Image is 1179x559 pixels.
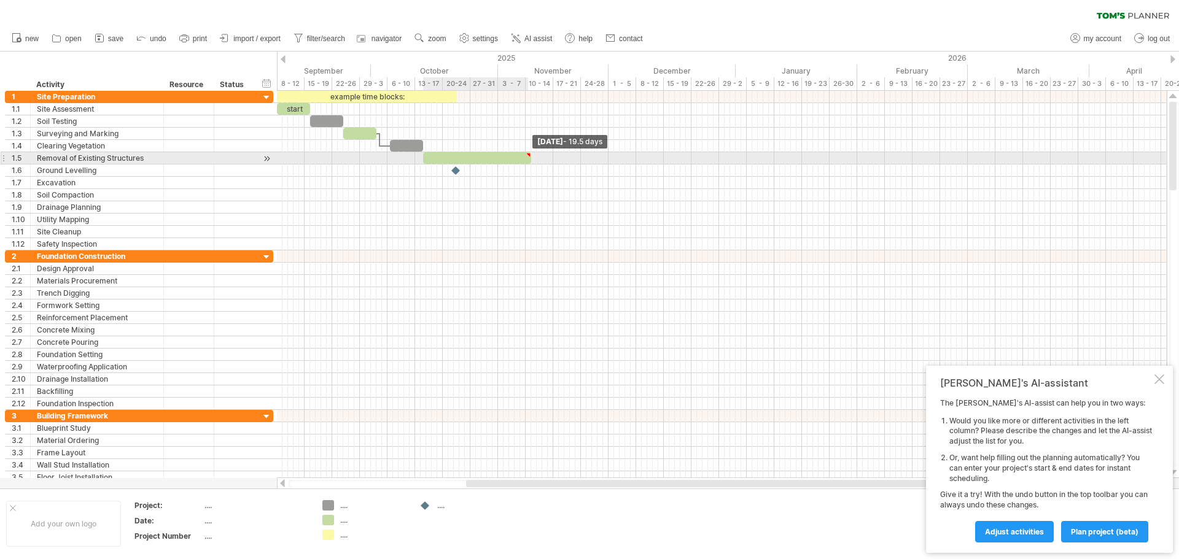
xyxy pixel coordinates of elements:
[12,103,30,115] div: 1.1
[12,152,30,164] div: 1.5
[12,214,30,225] div: 1.10
[949,453,1152,484] li: Or, want help filling out the planning automatically? You can enter your project's start & end da...
[37,140,157,152] div: Clearing Vegetation
[371,64,498,77] div: October 2025
[37,373,157,385] div: Drainage Installation
[37,152,157,164] div: Removal of Existing Structures
[12,410,30,422] div: 3
[940,77,968,90] div: 23 - 27
[664,77,691,90] div: 15 - 19
[37,263,157,274] div: Design Approval
[37,214,157,225] div: Utility Mapping
[12,299,30,311] div: 2.4
[498,64,609,77] div: November 2025
[37,201,157,213] div: Drainage Planning
[12,201,30,213] div: 1.9
[456,31,502,47] a: settings
[290,31,349,47] a: filter/search
[12,336,30,348] div: 2.7
[37,128,157,139] div: Surveying and Marking
[975,521,1054,542] a: Adjust activities
[12,324,30,336] div: 2.6
[949,416,1152,447] li: Would you like more or different activities in the left column? Please describe the changes and l...
[1131,31,1173,47] a: log out
[37,349,157,360] div: Foundation Setting
[37,189,157,201] div: Soil Compaction
[12,398,30,409] div: 2.12
[802,77,830,90] div: 19 - 23
[37,447,157,458] div: Frame Layout
[1134,77,1161,90] div: 13 - 17
[526,77,553,90] div: 10 - 14
[340,500,407,511] div: ....
[37,177,157,188] div: Excavation
[562,31,596,47] a: help
[602,31,647,47] a: contact
[719,77,747,90] div: 29 - 2
[12,447,30,458] div: 3.3
[12,164,30,176] div: 1.6
[985,527,1044,536] span: Adjust activities
[277,103,310,115] div: start
[12,263,30,274] div: 2.1
[169,79,207,91] div: Resource
[37,238,157,250] div: Safety Inspection
[581,77,609,90] div: 24-28
[37,299,157,311] div: Formwork Setting
[37,471,157,483] div: Floor Joist Installation
[9,31,42,47] a: new
[12,287,30,299] div: 2.3
[307,34,345,43] span: filter/search
[134,500,202,511] div: Project:
[277,77,305,90] div: 8 - 12
[940,398,1152,542] div: The [PERSON_NAME]'s AI-assist can help you in two ways: Give it a try! With the undo button in th...
[411,31,449,47] a: zoom
[1023,77,1051,90] div: 16 - 20
[387,77,415,90] div: 6 - 10
[305,77,332,90] div: 15 - 19
[747,77,774,90] div: 5 - 9
[37,287,157,299] div: Trench Digging
[108,34,123,43] span: save
[1106,77,1134,90] div: 6 - 10
[1061,521,1148,542] a: plan project (beta)
[774,77,802,90] div: 12 - 16
[233,34,281,43] span: import / export
[12,373,30,385] div: 2.10
[857,77,885,90] div: 2 - 6
[12,471,30,483] div: 3.5
[619,34,643,43] span: contact
[133,31,170,47] a: undo
[37,103,157,115] div: Site Assessment
[37,164,157,176] div: Ground Levelling
[437,500,504,511] div: ....
[261,152,273,165] div: scroll to activity
[340,515,407,525] div: ....
[12,115,30,127] div: 1.2
[736,64,857,77] div: January 2026
[428,34,446,43] span: zoom
[1067,31,1125,47] a: my account
[940,377,1152,389] div: [PERSON_NAME]'s AI-assistant
[360,77,387,90] div: 29 - 3
[332,77,360,90] div: 22-26
[204,515,308,526] div: ....
[220,79,247,91] div: Status
[37,385,157,397] div: Backfilling
[193,34,207,43] span: print
[36,79,157,91] div: Activity
[372,34,402,43] span: navigator
[12,312,30,323] div: 2.5
[37,336,157,348] div: Concrete Pouring
[12,349,30,360] div: 2.8
[473,34,498,43] span: settings
[1148,34,1170,43] span: log out
[65,34,82,43] span: open
[37,434,157,446] div: Material Ordering
[37,312,157,323] div: Reinforcement Placement
[204,531,308,541] div: ....
[12,177,30,188] div: 1.7
[25,34,39,43] span: new
[12,238,30,250] div: 1.12
[912,77,940,90] div: 16 - 20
